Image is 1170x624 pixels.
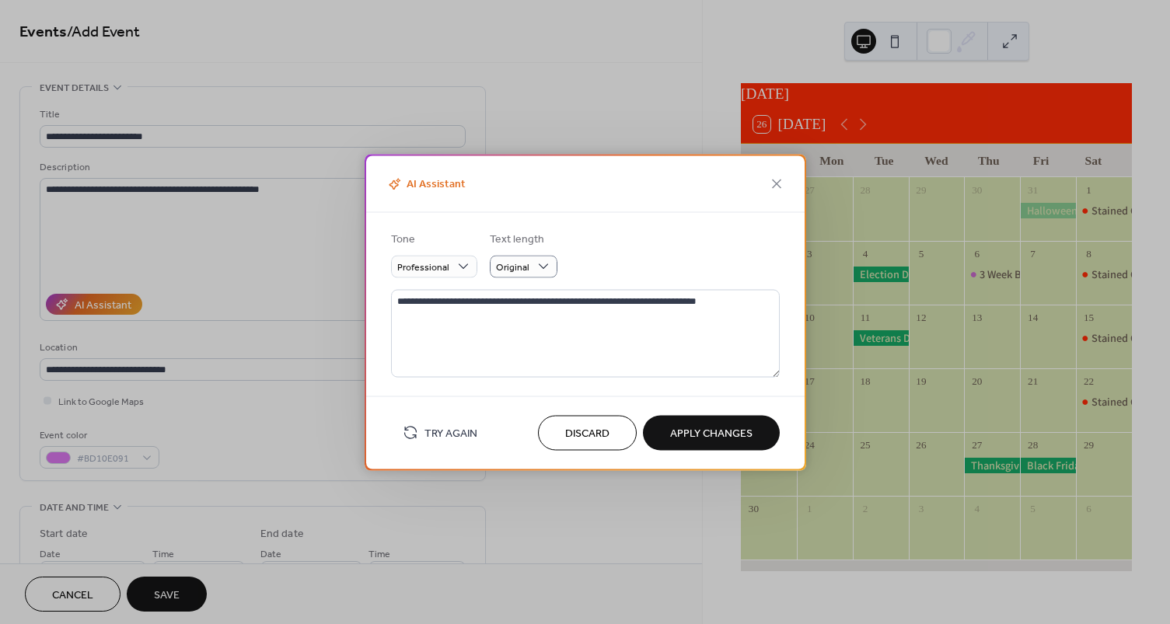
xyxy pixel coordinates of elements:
button: Try Again [391,420,489,445]
span: Original [496,259,529,277]
div: Text length [490,231,554,247]
span: Apply Changes [670,426,753,442]
button: Apply Changes [643,415,780,450]
div: Tone [391,231,474,247]
span: Professional [397,259,449,277]
span: AI Assistant [385,176,466,193]
span: Discard [565,426,609,442]
span: Try Again [424,426,477,442]
button: Discard [538,415,637,450]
